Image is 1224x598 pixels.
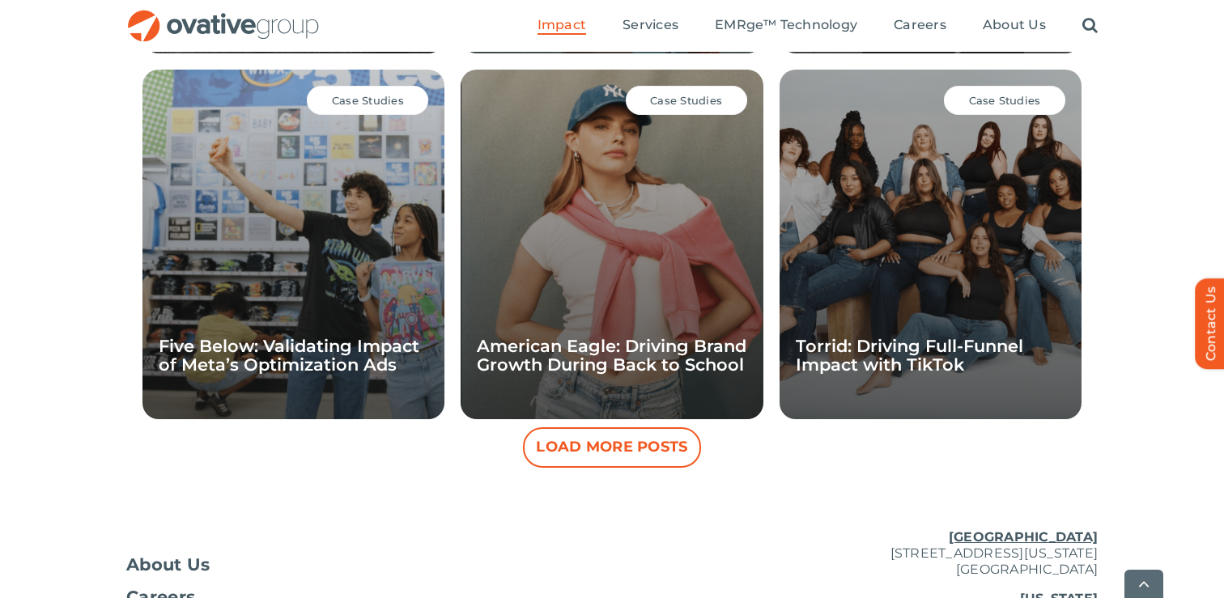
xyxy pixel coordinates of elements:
[796,336,1023,375] a: Torrid: Driving Full-Funnel Impact with TikTok
[126,557,210,573] span: About Us
[523,427,701,468] button: Load More Posts
[126,8,321,23] a: OG_Full_horizontal_RGB
[623,17,678,35] a: Services
[894,17,946,35] a: Careers
[538,17,586,33] span: Impact
[1082,17,1098,35] a: Search
[983,17,1046,35] a: About Us
[477,336,746,375] a: American Eagle: Driving Brand Growth During Back to School
[983,17,1046,33] span: About Us
[623,17,678,33] span: Services
[715,17,857,33] span: EMRge™ Technology
[949,529,1098,545] u: [GEOGRAPHIC_DATA]
[715,17,857,35] a: EMRge™ Technology
[159,336,419,375] a: Five Below: Validating Impact of Meta’s Optimization Ads
[538,17,586,35] a: Impact
[126,557,450,573] a: About Us
[894,17,946,33] span: Careers
[774,529,1098,578] p: [STREET_ADDRESS][US_STATE] [GEOGRAPHIC_DATA]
